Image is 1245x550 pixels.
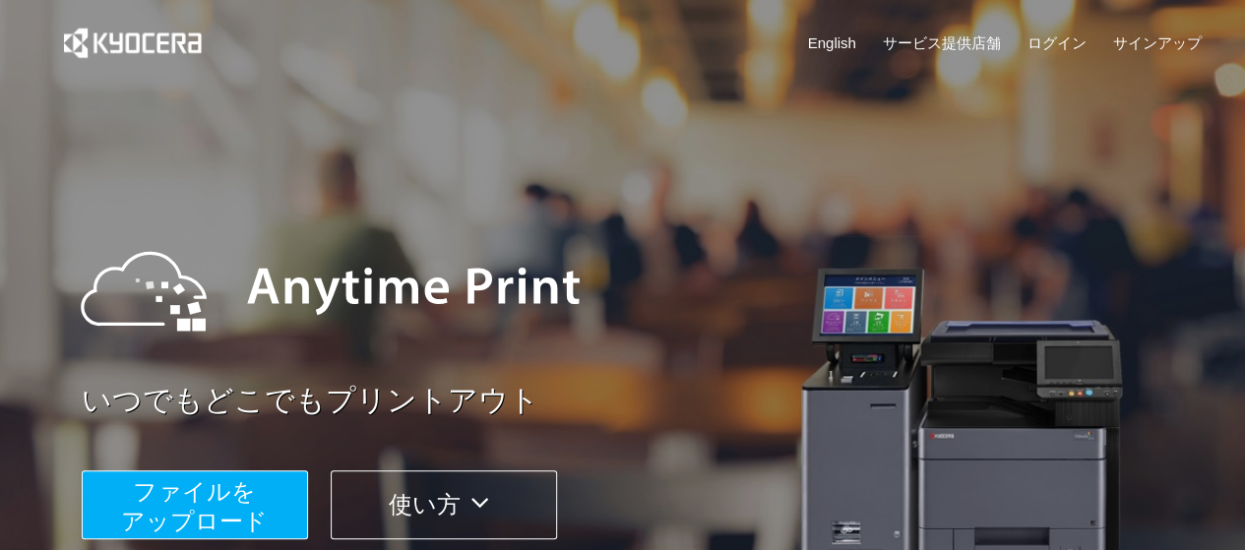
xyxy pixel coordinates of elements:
a: サインアップ [1112,32,1201,53]
button: ファイルを​​アップロード [82,470,308,539]
a: ログイン [1027,32,1087,53]
a: サービス提供店舗 [883,32,1001,53]
a: English [808,32,856,53]
a: いつでもどこでもプリントアウト [82,380,1214,422]
button: 使い方 [331,470,557,539]
span: ファイルを ​​アップロード [121,478,268,534]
